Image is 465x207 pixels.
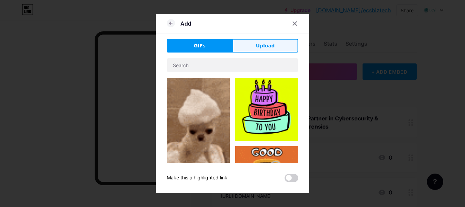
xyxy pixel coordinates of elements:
button: GIFs [167,39,233,53]
input: Search [167,58,298,72]
span: Upload [256,42,275,49]
img: Gihpy [235,78,298,141]
div: Make this a highlighted link [167,174,227,182]
img: Gihpy [167,78,230,190]
div: Add [180,19,191,28]
button: Upload [233,39,298,53]
span: GIFs [194,42,206,49]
